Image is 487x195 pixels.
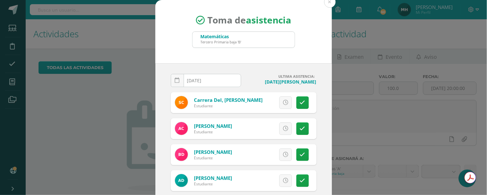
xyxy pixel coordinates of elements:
strong: asistencia [246,14,291,26]
input: Busca un grado o sección aquí... [193,32,295,48]
div: Estudiante [194,181,232,187]
h4: [DATE][PERSON_NAME] [246,79,317,85]
img: d300575babbca80b10ee7266c5f958f7.png [175,96,188,109]
div: Tercero Primaria baja 'B' [201,40,241,44]
img: 5e84571e15a10e0d9f0f96342587bf1e.png [175,122,188,135]
input: Fecha de Inasistencia [171,74,241,87]
img: d29a4471dc91c18d518a1dac6f4521fa.png [175,174,188,187]
a: [PERSON_NAME] [194,175,232,181]
span: Excusa [249,175,266,187]
div: Matemáticas [201,33,241,40]
a: [PERSON_NAME] [194,123,232,129]
div: Estudiante [194,103,263,109]
span: Excusa [249,149,266,161]
img: dd667785afa1c39722fa5eeef9c7da0f.png [175,148,188,161]
div: Estudiante [194,155,232,161]
a: Carrera del, [PERSON_NAME] [194,97,263,103]
span: Toma de [207,14,291,26]
a: [PERSON_NAME] [194,149,232,155]
span: Excusa [249,97,266,109]
span: Excusa [249,123,266,135]
h4: ULTIMA ASISTENCIA: [246,74,317,79]
div: Estudiante [194,129,232,135]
